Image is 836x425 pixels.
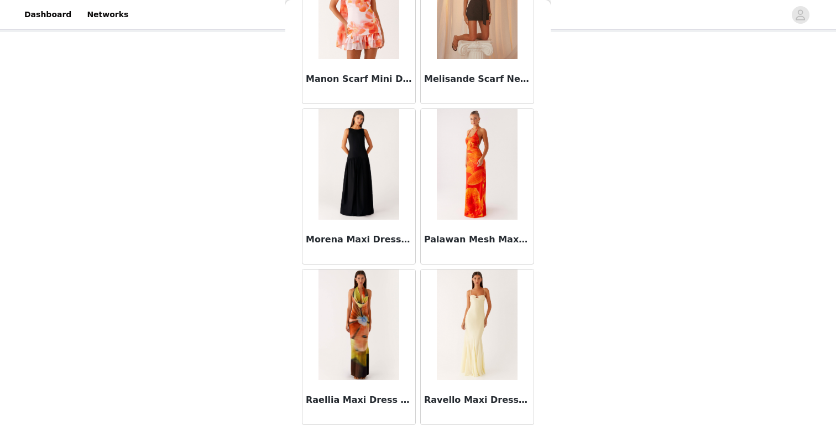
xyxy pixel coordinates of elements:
[424,393,530,407] h3: Ravello Maxi Dress - Sunny Yellow
[18,2,78,27] a: Dashboard
[318,269,399,380] img: Raellia Maxi Dress - Moody Floral
[437,269,517,380] img: Ravello Maxi Dress - Sunny Yellow
[318,109,399,220] img: Morena Maxi Dress - Black
[437,109,517,220] img: Palawan Mesh Maxi Dress - Orange Floral
[306,72,412,86] h3: Manon Scarf Mini Dress - Blushing Blossom
[424,233,530,246] h3: Palawan Mesh Maxi Dress - Orange Floral
[306,233,412,246] h3: Morena Maxi Dress - Black
[80,2,135,27] a: Networks
[795,6,806,24] div: avatar
[424,72,530,86] h3: Melisande Scarf Neck Mini Dress - Cool Chocolate
[306,393,412,407] h3: Raellia Maxi Dress - [PERSON_NAME] Floral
